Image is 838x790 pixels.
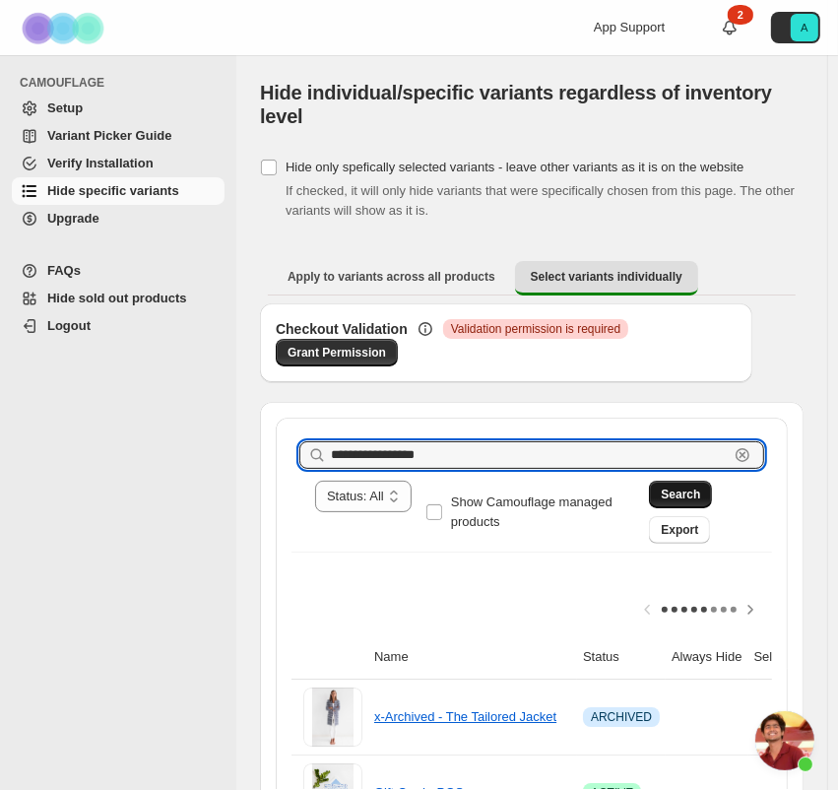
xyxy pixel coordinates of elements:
span: Setup [47,100,83,115]
img: Camouflage [16,1,114,55]
a: Logout [12,312,225,340]
th: Name [368,635,577,680]
button: Apply to variants across all products [272,261,511,293]
span: Show Camouflage managed products [451,494,612,529]
span: Logout [47,318,91,333]
span: Hide specific variants [47,183,179,198]
span: Grant Permission [288,345,386,361]
div: 2 [728,5,753,25]
a: Hide specific variants [12,177,225,205]
button: Avatar with initials A [771,12,820,43]
th: Status [577,635,666,680]
span: CAMOUFLAGE [20,75,226,91]
span: FAQs [47,263,81,278]
a: Grant Permission [276,339,398,366]
button: Select variants individually [515,261,698,296]
a: FAQs [12,257,225,285]
h3: Checkout Validation [276,319,408,339]
a: Verify Installation [12,150,225,177]
span: Apply to variants across all products [288,269,495,285]
span: Export [661,522,698,538]
span: Verify Installation [47,156,154,170]
button: Search [649,481,712,508]
button: Scroll table right one column [737,596,764,624]
text: A [801,22,808,33]
span: Avatar with initials A [791,14,818,41]
span: Variant Picker Guide [47,128,171,143]
span: ARCHIVED [591,709,652,725]
a: 2 [720,18,740,37]
span: Select variants individually [531,269,682,285]
a: Upgrade [12,205,225,232]
span: Upgrade [47,211,99,226]
th: Always Hide [666,635,748,680]
a: Variant Picker Guide [12,122,225,150]
span: Validation permission is required [451,321,621,337]
a: Setup [12,95,225,122]
span: Hide only spefically selected variants - leave other variants as it is on the website [286,160,743,174]
span: Hide sold out products [47,291,187,305]
span: If checked, it will only hide variants that were specifically chosen from this page. The other va... [286,183,795,218]
span: Search [661,487,700,502]
div: Open chat [755,711,814,770]
button: Export [649,516,710,544]
span: App Support [594,20,665,34]
a: Hide sold out products [12,285,225,312]
span: Hide individual/specific variants regardless of inventory level [260,82,772,127]
button: Clear [733,445,752,465]
a: x-Archived - The Tailored Jacket [374,709,556,724]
